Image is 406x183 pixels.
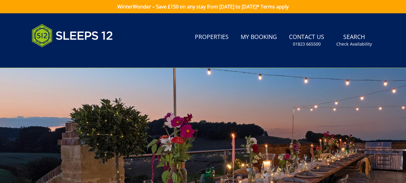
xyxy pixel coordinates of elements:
small: 01823 665500 [293,41,321,47]
a: Properties [192,30,231,44]
a: Contact Us01823 665500 [287,30,327,50]
img: Sleeps 12 [32,21,113,51]
a: SearchCheck Availability [334,30,374,50]
a: My Booking [238,30,279,44]
iframe: Customer reviews powered by Trustpilot [29,54,92,59]
small: Check Availability [336,41,372,47]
